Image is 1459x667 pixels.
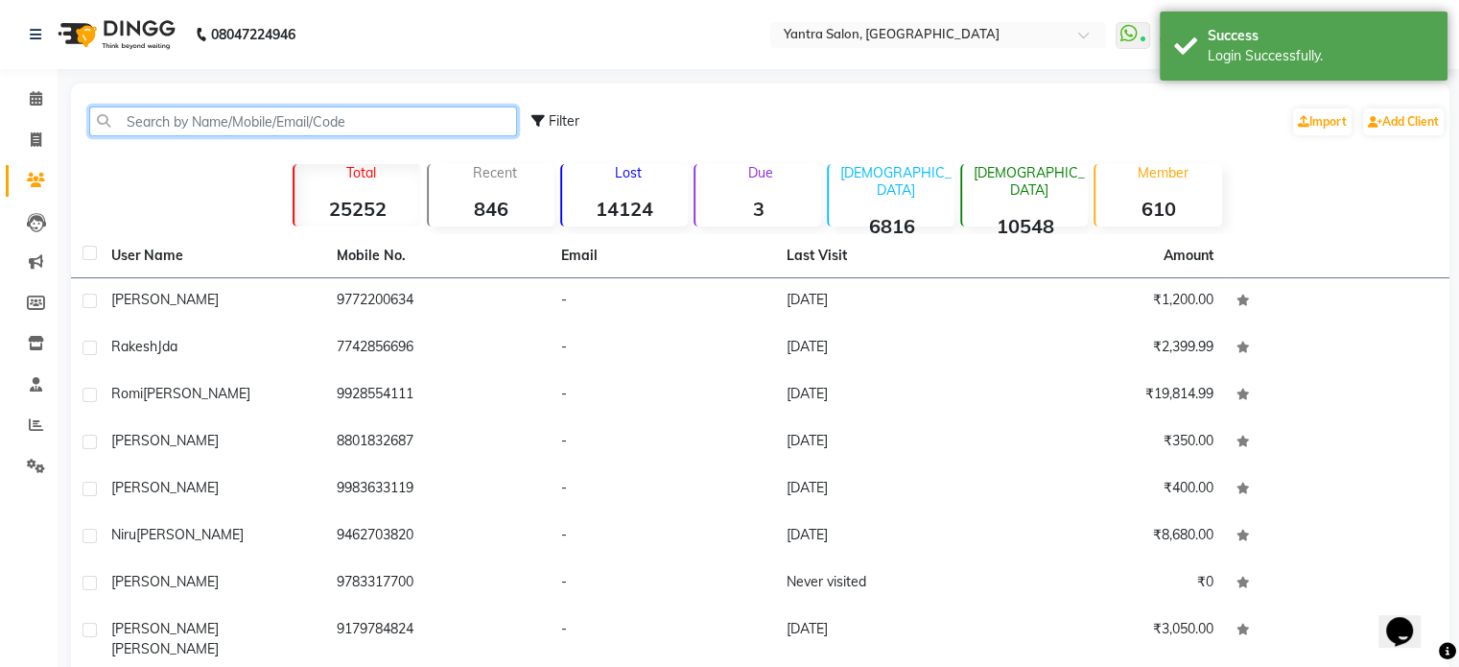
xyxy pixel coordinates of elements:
th: Last Visit [775,234,1000,278]
a: Import [1293,108,1352,135]
td: 9462703820 [325,513,551,560]
div: Login Successfully. [1208,46,1433,66]
td: - [550,372,775,419]
td: 9783317700 [325,560,551,607]
span: [PERSON_NAME] [136,526,244,543]
td: - [550,419,775,466]
img: logo [49,8,180,61]
p: Member [1103,164,1221,181]
p: Lost [570,164,688,181]
td: 7742856696 [325,325,551,372]
span: [PERSON_NAME] [143,385,250,402]
td: [DATE] [775,278,1000,325]
strong: 6816 [829,214,954,238]
strong: 610 [1095,197,1221,221]
td: 9983633119 [325,466,551,513]
p: Due [699,164,821,181]
td: 8801832687 [325,419,551,466]
td: ₹1,200.00 [1000,278,1225,325]
span: Filter [549,112,579,130]
span: [PERSON_NAME] [111,432,219,449]
td: [DATE] [775,466,1000,513]
th: Mobile No. [325,234,551,278]
div: Success [1208,26,1433,46]
p: Total [302,164,420,181]
strong: 25252 [294,197,420,221]
span: Romi [111,385,143,402]
td: [DATE] [775,325,1000,372]
td: ₹350.00 [1000,419,1225,466]
td: - [550,325,775,372]
td: ₹400.00 [1000,466,1225,513]
span: Rakesh [111,338,157,355]
td: [DATE] [775,419,1000,466]
strong: 14124 [562,197,688,221]
td: ₹2,399.99 [1000,325,1225,372]
td: 9772200634 [325,278,551,325]
p: [DEMOGRAPHIC_DATA] [836,164,954,199]
td: - [550,278,775,325]
td: [DATE] [775,513,1000,560]
iframe: chat widget [1378,590,1440,648]
td: ₹0 [1000,560,1225,607]
p: [DEMOGRAPHIC_DATA] [970,164,1088,199]
th: Email [550,234,775,278]
td: - [550,560,775,607]
strong: 3 [695,197,821,221]
td: Never visited [775,560,1000,607]
span: Niru [111,526,136,543]
span: [PERSON_NAME] [111,640,219,657]
p: Recent [436,164,554,181]
span: Jda [157,338,177,355]
td: 9928554111 [325,372,551,419]
span: [PERSON_NAME] [111,620,219,637]
td: [DATE] [775,372,1000,419]
td: ₹8,680.00 [1000,513,1225,560]
span: [PERSON_NAME] [111,573,219,590]
strong: 10548 [962,214,1088,238]
strong: 846 [429,197,554,221]
a: Add Client [1363,108,1444,135]
td: - [550,513,775,560]
th: User Name [100,234,325,278]
input: Search by Name/Mobile/Email/Code [89,107,517,136]
span: [PERSON_NAME] [111,291,219,308]
td: - [550,466,775,513]
th: Amount [1152,234,1225,277]
td: ₹19,814.99 [1000,372,1225,419]
span: [PERSON_NAME] [111,479,219,496]
b: 08047224946 [211,8,295,61]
